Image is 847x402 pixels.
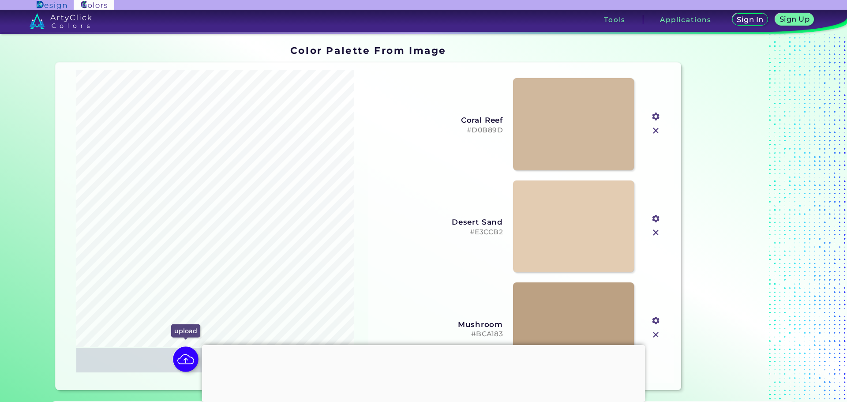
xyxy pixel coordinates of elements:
[781,16,808,23] h5: Sign Up
[375,218,503,226] h3: Desert Sand
[30,13,92,29] img: logo_artyclick_colors_white.svg
[734,14,766,25] a: Sign In
[738,16,762,23] h5: Sign In
[37,1,66,9] img: ArtyClick Design logo
[650,125,662,136] img: icon_close.svg
[375,116,503,124] h3: Coral Reef
[650,329,662,341] img: icon_close.svg
[650,227,662,238] img: icon_close.svg
[660,16,712,23] h3: Applications
[375,320,503,329] h3: Mushroom
[375,330,503,338] h5: #BCA183
[375,228,503,237] h5: #E3CCB2
[604,16,626,23] h3: Tools
[290,44,446,57] h1: Color Palette From Image
[685,42,795,394] iframe: Advertisement
[171,324,200,337] p: upload
[777,14,812,25] a: Sign Up
[375,126,503,135] h5: #D0B89D
[173,346,199,372] img: icon picture
[202,345,645,400] iframe: Advertisement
